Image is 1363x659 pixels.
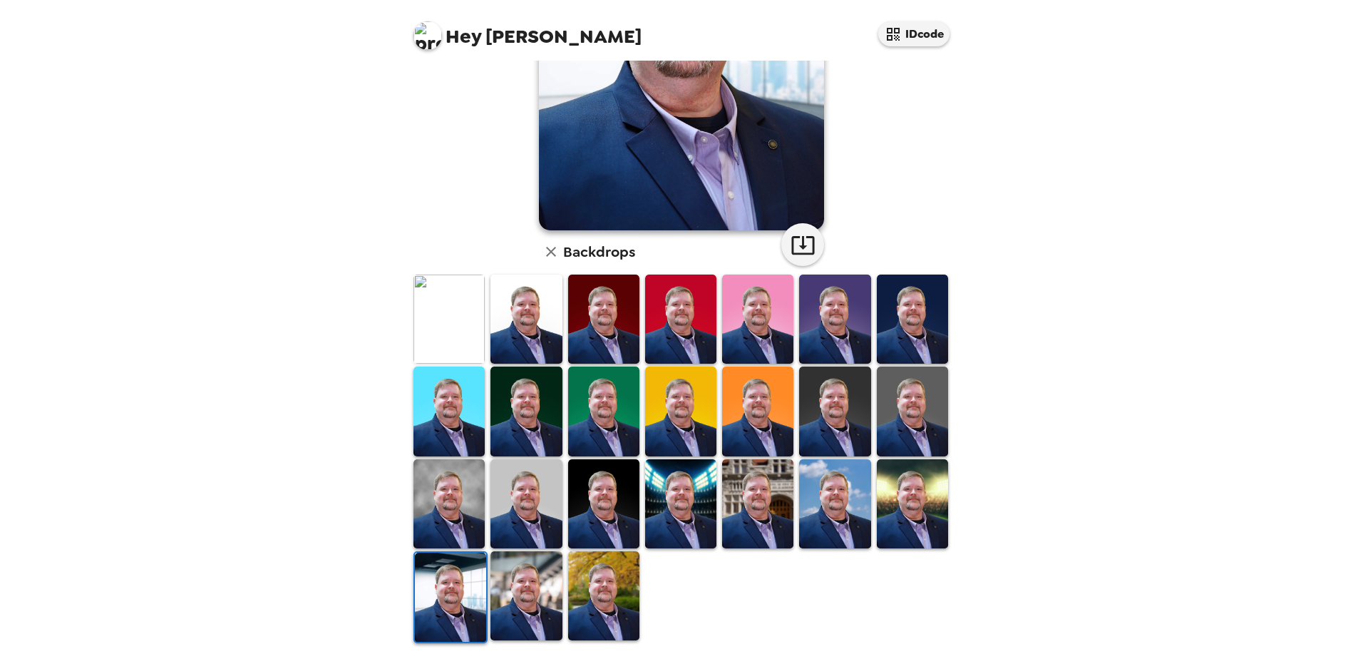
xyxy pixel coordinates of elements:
img: profile pic [413,21,442,50]
span: [PERSON_NAME] [413,14,642,46]
h6: Backdrops [563,240,635,263]
span: Hey [446,24,481,49]
img: Original [413,275,485,364]
button: IDcode [878,21,950,46]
